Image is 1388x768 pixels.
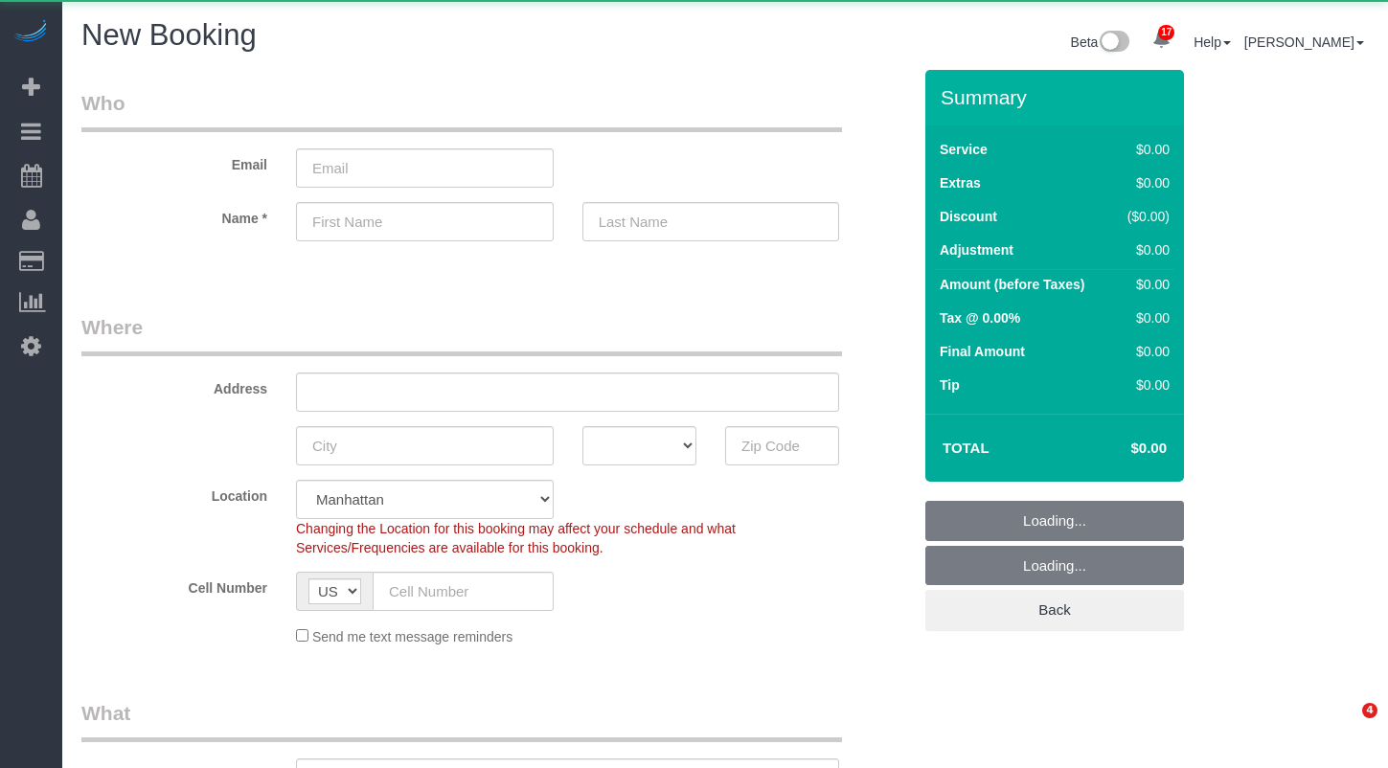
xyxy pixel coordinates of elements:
input: City [296,426,554,465]
input: Zip Code [725,426,839,465]
label: Amount (before Taxes) [940,275,1084,294]
div: $0.00 [1119,275,1170,294]
span: New Booking [81,18,257,52]
div: $0.00 [1119,342,1170,361]
label: Email [67,148,282,174]
span: Changing the Location for this booking may affect your schedule and what Services/Frequencies are... [296,521,736,555]
img: Automaid Logo [11,19,50,46]
label: Tax @ 0.00% [940,308,1020,328]
input: First Name [296,202,554,241]
a: 17 [1143,19,1180,61]
a: [PERSON_NAME] [1244,34,1364,50]
a: Back [925,590,1184,630]
input: Email [296,148,554,188]
div: $0.00 [1119,173,1170,192]
span: Send me text message reminders [312,629,512,644]
label: Discount [940,207,997,226]
label: Extras [940,173,981,192]
label: Final Amount [940,342,1025,361]
legend: What [81,699,842,742]
img: New interface [1098,31,1129,56]
a: Beta [1071,34,1130,50]
label: Service [940,140,988,159]
div: $0.00 [1119,240,1170,260]
span: 4 [1362,703,1377,718]
div: ($0.00) [1119,207,1170,226]
div: $0.00 [1119,308,1170,328]
label: Adjustment [940,240,1013,260]
h4: $0.00 [1074,440,1167,457]
strong: Total [943,440,990,456]
label: Cell Number [67,572,282,598]
legend: Where [81,313,842,356]
input: Cell Number [373,572,554,611]
iframe: Intercom live chat [1323,703,1369,749]
div: $0.00 [1119,375,1170,395]
legend: Who [81,89,842,132]
div: $0.00 [1119,140,1170,159]
label: Name * [67,202,282,228]
input: Last Name [582,202,840,241]
label: Location [67,480,282,506]
a: Help [1194,34,1231,50]
span: 17 [1158,25,1174,40]
label: Tip [940,375,960,395]
h3: Summary [941,86,1174,108]
label: Address [67,373,282,398]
